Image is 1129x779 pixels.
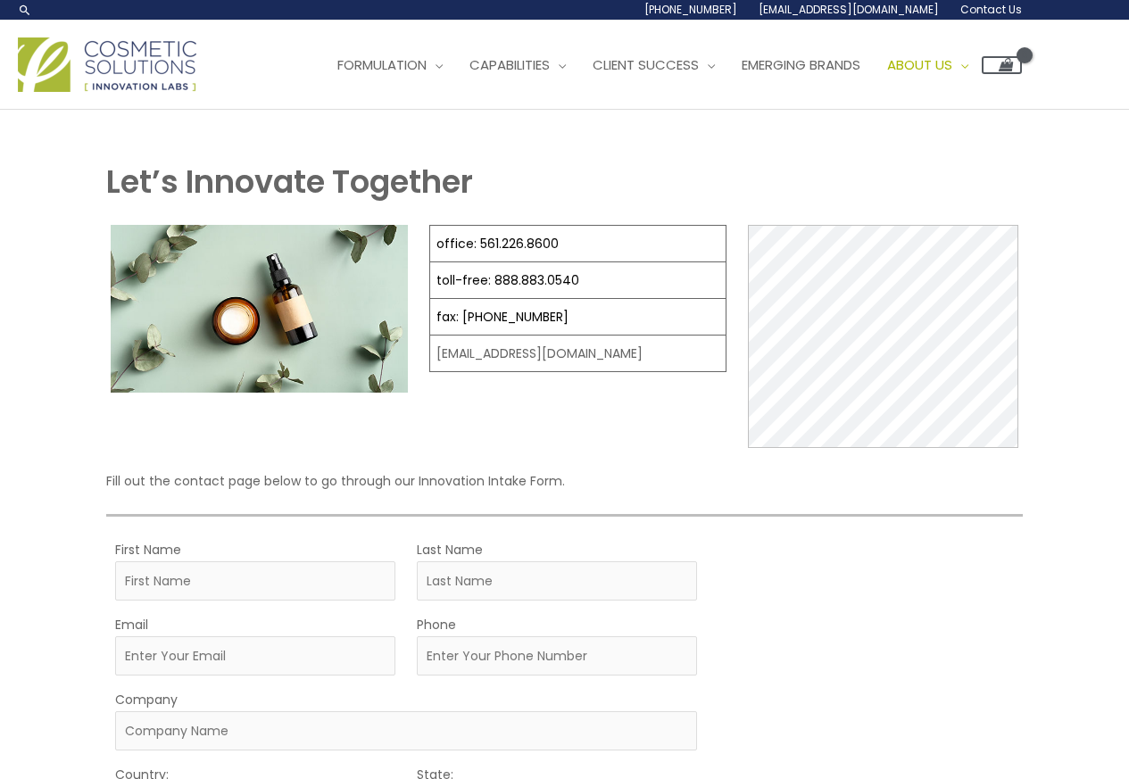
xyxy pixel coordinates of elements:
[982,56,1022,74] a: View Shopping Cart, empty
[106,469,1023,493] p: Fill out the contact page below to go through our Innovation Intake Form.
[311,38,1022,92] nav: Site Navigation
[417,561,697,601] input: Last Name
[324,38,456,92] a: Formulation
[417,636,697,675] input: Enter Your Phone Number
[742,55,860,74] span: Emerging Brands
[106,160,473,203] strong: Let’s Innovate Together
[417,613,456,636] label: Phone
[18,37,196,92] img: Cosmetic Solutions Logo
[115,688,178,711] label: Company
[436,271,579,289] a: toll-free: 888.883.0540
[579,38,728,92] a: Client Success
[115,711,697,750] input: Company Name
[115,538,181,561] label: First Name
[115,613,148,636] label: Email
[960,2,1022,17] span: Contact Us
[593,55,699,74] span: Client Success
[436,308,569,326] a: fax: [PHONE_NUMBER]
[644,2,737,17] span: [PHONE_NUMBER]
[456,38,579,92] a: Capabilities
[18,3,32,17] a: Search icon link
[759,2,939,17] span: [EMAIL_ADDRESS][DOMAIN_NAME]
[430,336,726,372] td: [EMAIL_ADDRESS][DOMAIN_NAME]
[111,225,408,393] img: Contact page image for private label skincare manufacturer Cosmetic solutions shows a skin care b...
[337,55,427,74] span: Formulation
[887,55,952,74] span: About Us
[417,538,483,561] label: Last Name
[115,636,395,675] input: Enter Your Email
[436,235,559,253] a: office: 561.226.8600
[728,38,874,92] a: Emerging Brands
[469,55,550,74] span: Capabilities
[874,38,982,92] a: About Us
[115,561,395,601] input: First Name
